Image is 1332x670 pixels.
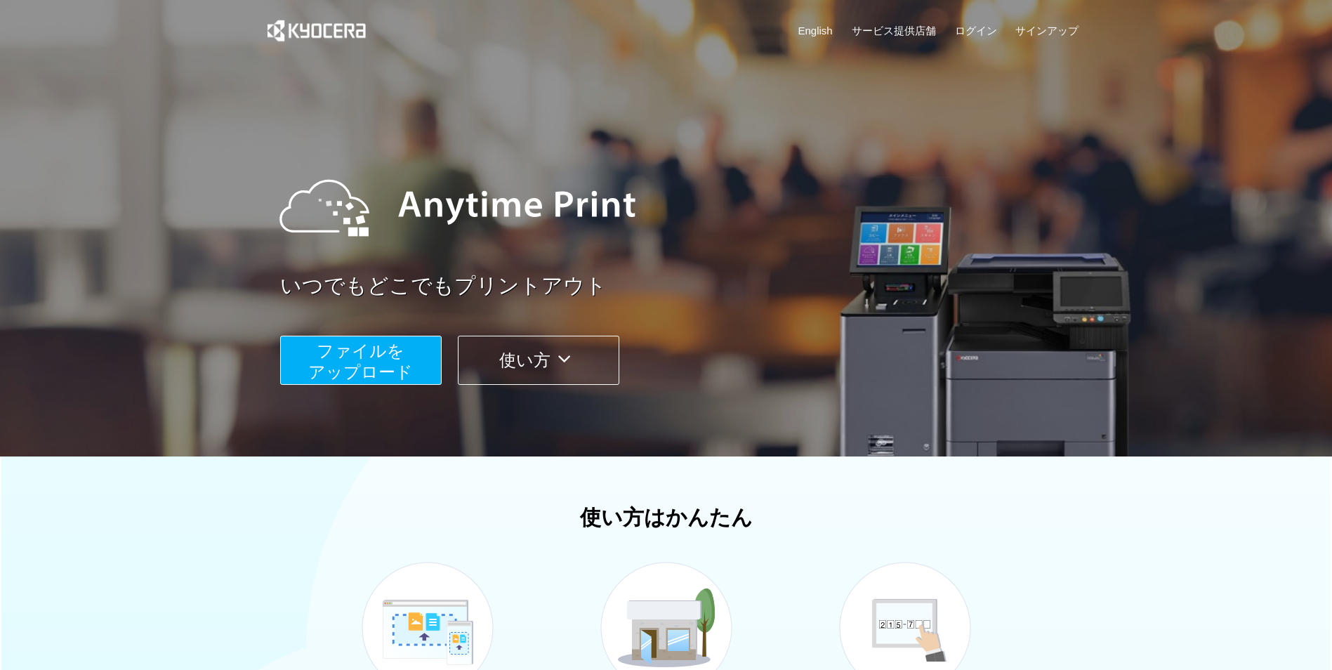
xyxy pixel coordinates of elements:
button: 使い方 [458,336,619,385]
a: いつでもどこでもプリントアウト [280,271,1088,301]
a: サービス提供店舗 [852,23,936,38]
button: ファイルを​​アップロード [280,336,442,385]
a: English [798,23,833,38]
a: サインアップ [1015,23,1079,38]
span: ファイルを ​​アップロード [308,341,413,381]
a: ログイン [955,23,997,38]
